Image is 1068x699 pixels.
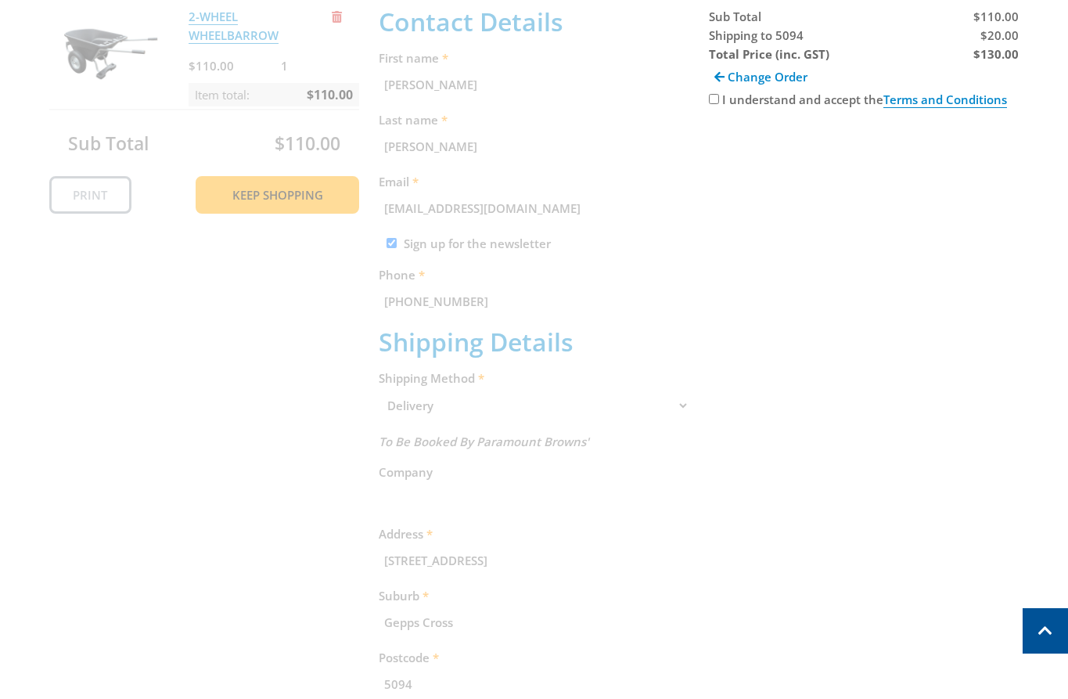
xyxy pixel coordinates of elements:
strong: Total Price (inc. GST) [709,46,829,62]
a: Change Order [709,63,813,90]
span: Change Order [728,69,807,85]
span: Shipping to 5094 [709,27,804,43]
a: Terms and Conditions [883,92,1007,108]
strong: $130.00 [973,46,1019,62]
span: Sub Total [709,9,761,24]
input: Please accept the terms and conditions. [709,94,719,104]
label: I understand and accept the [722,92,1007,108]
span: $110.00 [973,9,1019,24]
span: $20.00 [980,27,1019,43]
